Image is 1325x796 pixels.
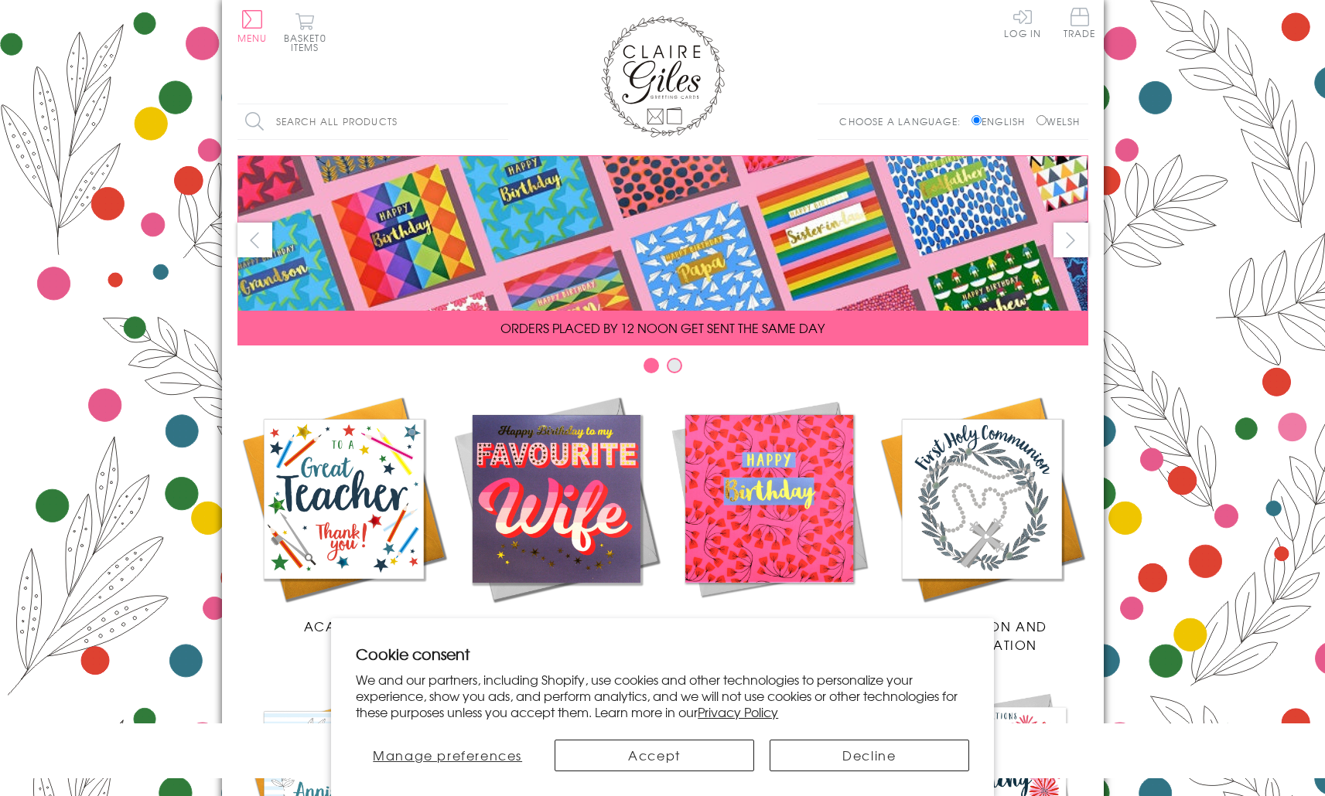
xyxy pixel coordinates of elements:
[972,114,1033,128] label: English
[1004,8,1041,38] a: Log In
[698,702,778,721] a: Privacy Policy
[237,104,508,139] input: Search all products
[839,114,968,128] p: Choose a language:
[667,358,682,373] button: Carousel Page 2
[291,31,326,54] span: 0 items
[237,357,1088,381] div: Carousel Pagination
[237,393,450,635] a: Academic
[237,10,268,43] button: Menu
[237,31,268,45] span: Menu
[1054,223,1088,257] button: next
[373,746,522,764] span: Manage preferences
[644,358,659,373] button: Carousel Page 1 (Current Slide)
[972,115,982,125] input: English
[450,393,663,635] a: New Releases
[304,617,384,635] span: Academic
[555,740,754,771] button: Accept
[663,393,876,635] a: Birthdays
[1064,8,1096,41] a: Trade
[732,617,806,635] span: Birthdays
[505,617,606,635] span: New Releases
[500,318,825,337] span: ORDERS PLACED BY 12 NOON GET SENT THE SAME DAY
[876,393,1088,654] a: Communion and Confirmation
[237,223,272,257] button: prev
[284,12,326,52] button: Basket0 items
[1036,115,1047,125] input: Welsh
[356,740,539,771] button: Manage preferences
[1036,114,1081,128] label: Welsh
[493,104,508,139] input: Search
[356,672,969,719] p: We and our partners, including Shopify, use cookies and other technologies to personalize your ex...
[1064,8,1096,38] span: Trade
[601,15,725,138] img: Claire Giles Greetings Cards
[916,617,1047,654] span: Communion and Confirmation
[356,643,969,665] h2: Cookie consent
[770,740,969,771] button: Decline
